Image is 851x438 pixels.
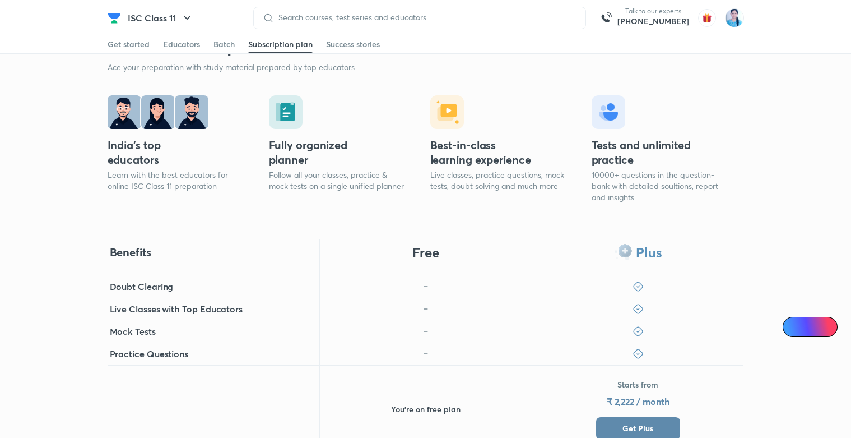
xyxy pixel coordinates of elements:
h5: Live Classes with Top Educators [110,302,243,316]
p: Talk to our experts [617,7,689,16]
h5: ₹ 2,222 / month [607,395,669,408]
h4: Benefits [110,245,151,260]
img: avatar [698,9,716,27]
div: Educators [163,39,200,50]
img: icon [420,303,431,315]
a: Batch [213,35,235,53]
span: Ai Doubts [801,322,831,331]
h5: Doubt Clearing [110,280,174,293]
h5: Practice Questions [110,347,189,361]
span: Learn with the best educators for online ISC Class 11 preparation [108,169,228,191]
a: Success stories [326,35,380,53]
span: Get Plus [622,423,653,434]
a: Educators [163,35,200,53]
button: ISC Class 11 [121,7,201,29]
img: icon [420,348,431,359]
h4: Fully organized planner [269,138,375,167]
div: Get started [108,39,150,50]
h5: Mock Tests [110,325,156,338]
span: 10000+ questions in the question-bank with detailed soultions, report and insights [592,169,718,202]
a: [PHONE_NUMBER] [617,16,689,27]
h2: Plus subscription [132,35,271,57]
img: Company Logo [108,11,121,25]
img: call-us [595,7,617,29]
img: Isha Goyal [725,8,744,27]
h4: Tests and unlimited practice [592,138,698,167]
input: Search courses, test series and educators [274,13,576,22]
div: Success stories [326,39,380,50]
h4: India's top educators [108,138,214,167]
a: Subscription plan [248,35,313,53]
img: icon [420,326,431,337]
h4: Best-in-class learning experience [430,138,537,167]
h6: You’re on free plan [391,404,461,415]
img: Icon [789,322,798,331]
p: Starts from [617,379,658,390]
p: Ace your preparation with study material prepared by top educators [108,62,744,73]
span: Live classes, practice questions, mock tests, doubt solving and much more [430,169,564,191]
a: Ai Doubts [783,317,838,337]
img: icon [420,281,431,292]
span: Follow all your classes, practice & mock tests on a single unified planner [269,169,404,191]
a: Get started [108,35,150,53]
div: Subscription plan [248,39,313,50]
div: Batch [213,39,235,50]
